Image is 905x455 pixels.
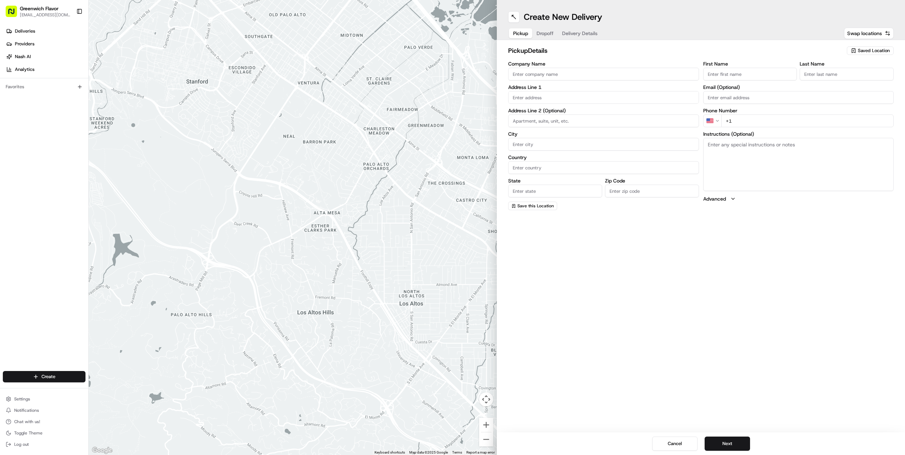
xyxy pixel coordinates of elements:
span: Providers [15,41,34,47]
input: Apartment, suite, unit, etc. [508,114,699,127]
span: Toggle Theme [14,430,43,436]
button: Zoom out [479,432,493,446]
div: Favorites [3,81,85,92]
button: Keyboard shortcuts [374,450,405,455]
label: Address Line 2 (Optional) [508,108,699,113]
label: Last Name [800,61,894,66]
button: Map camera controls [479,392,493,406]
span: Notifications [14,408,39,413]
a: Providers [3,38,88,50]
input: Enter email address [703,91,894,104]
span: API Documentation [67,102,114,109]
input: Enter company name [508,68,699,80]
label: Email (Optional) [703,85,894,90]
label: Country [508,155,699,160]
label: Phone Number [703,108,894,113]
a: Terms (opens in new tab) [452,450,462,454]
p: Welcome 👋 [7,28,129,39]
span: Knowledge Base [14,102,54,109]
h2: pickup Details [508,46,843,56]
button: Zoom in [479,418,493,432]
button: [EMAIL_ADDRESS][DOMAIN_NAME] [20,12,71,18]
span: Create [41,373,55,380]
button: Next [705,437,750,451]
button: Chat with us! [3,417,85,427]
a: Open this area in Google Maps (opens a new window) [90,446,114,455]
button: Notifications [3,405,85,415]
span: Pylon [71,120,86,125]
label: Company Name [508,61,699,66]
button: Settings [3,394,85,404]
img: Google [90,446,114,455]
a: Report a map error [466,450,495,454]
a: Analytics [3,64,88,75]
span: Map data ©2025 Google [409,450,448,454]
h1: Create New Delivery [524,11,602,23]
button: Cancel [652,437,698,451]
span: Analytics [15,66,34,73]
label: First Name [703,61,797,66]
button: Start new chat [121,69,129,78]
img: Nash [7,7,21,21]
input: Enter last name [800,68,894,80]
a: Deliveries [3,26,88,37]
input: Enter state [508,185,602,197]
span: Pickup [513,30,528,37]
span: Deliveries [15,28,35,34]
img: 1736555255976-a54dd68f-1ca7-489b-9aae-adbdc363a1c4 [7,67,20,80]
button: Log out [3,439,85,449]
label: Instructions (Optional) [703,131,894,136]
input: Clear [18,45,117,53]
a: 💻API Documentation [57,100,117,112]
button: Save this Location [508,202,557,210]
span: Chat with us! [14,419,40,425]
span: Dropoff [537,30,554,37]
input: Enter phone number [721,114,894,127]
span: Nash AI [15,54,31,60]
span: Delivery Details [562,30,598,37]
input: Enter first name [703,68,797,80]
div: Start new chat [24,67,116,74]
button: Saved Location [847,46,894,56]
span: Saved Location [858,47,890,54]
input: Enter address [508,91,699,104]
div: We're available if you need us! [24,74,90,80]
button: Advanced [703,195,894,202]
label: Advanced [703,195,726,202]
input: Enter city [508,138,699,151]
button: Greenwich Flavor [20,5,59,12]
a: Nash AI [3,51,88,62]
button: Create [3,371,85,382]
button: Greenwich Flavor[EMAIL_ADDRESS][DOMAIN_NAME] [3,3,73,20]
span: Save this Location [517,203,554,209]
label: Zip Code [605,178,699,183]
input: Enter zip code [605,185,699,197]
span: Swap locations [847,30,882,37]
input: Enter country [508,161,699,174]
label: Address Line 1 [508,85,699,90]
button: Swap locations [844,28,894,39]
label: City [508,131,699,136]
button: Toggle Theme [3,428,85,438]
a: Powered byPylon [50,119,86,125]
span: Settings [14,396,30,402]
div: 📗 [7,103,13,109]
div: 💻 [60,103,66,109]
label: State [508,178,602,183]
span: Log out [14,442,29,447]
a: 📗Knowledge Base [4,100,57,112]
